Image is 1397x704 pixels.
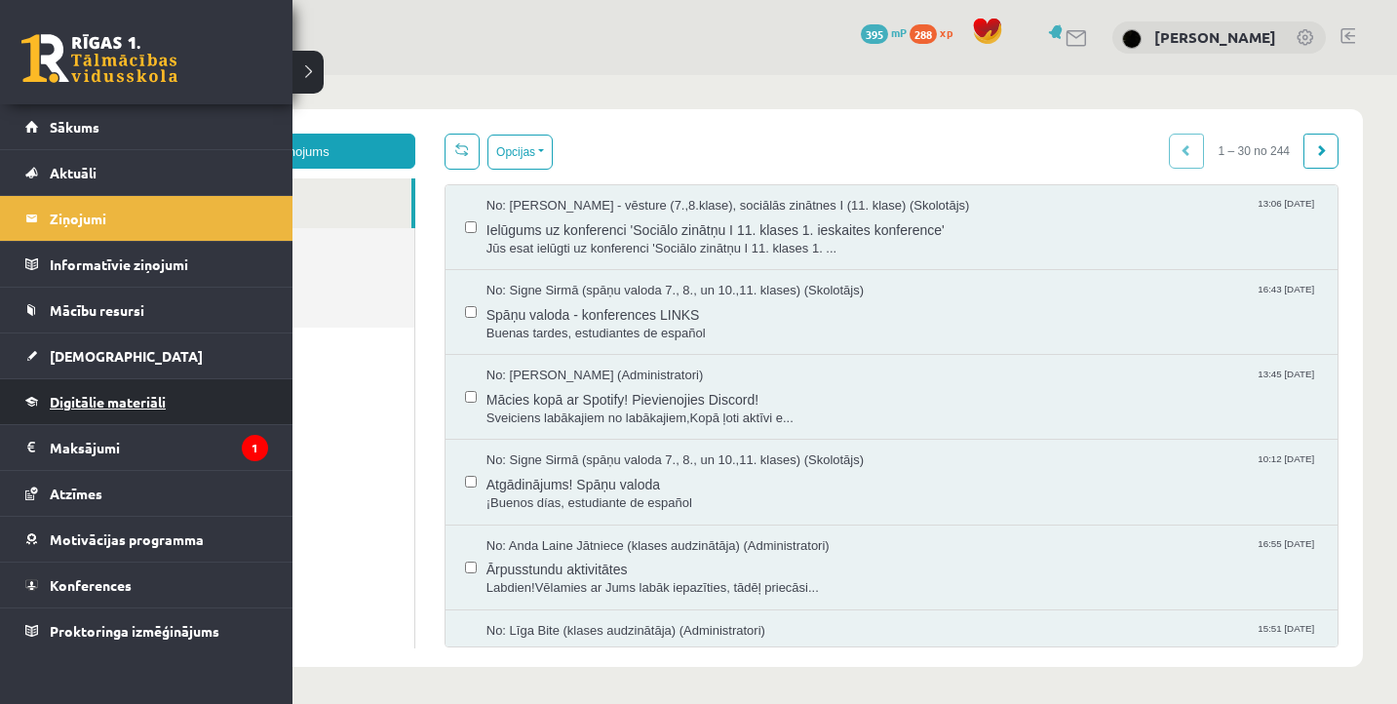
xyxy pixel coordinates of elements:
[25,104,268,149] a: Sākums
[1176,376,1240,391] span: 10:12 [DATE]
[408,565,1240,589] span: Pieteikšanās Olimpiādēm 2025./2026. m.g.
[408,376,1240,437] a: No: Signe Sirmā (spāņu valoda 7., 8., un 10.,11. klases) (Skolotājs) 10:12 [DATE] Atgādinājums! S...
[1176,122,1240,137] span: 13:06 [DATE]
[25,425,268,470] a: Maksājumi1
[1122,29,1142,49] img: Amanda Solvita Hodasēviča
[408,395,1240,419] span: Atgādinājums! Spāņu valoda
[58,153,336,203] a: Nosūtītie
[50,393,166,411] span: Digitālie materiāli
[910,24,962,40] a: 288 xp
[1126,59,1226,94] span: 1 – 30 no 244
[408,547,687,566] span: No: Līga Bite (klases audzinātāja) (Administratori)
[408,310,1240,334] span: Mācies kopā ar Spotify! Pievienojies Discord!
[58,103,333,153] a: Ienākošie
[408,140,1240,165] span: Ielūgums uz konferenci 'Sociālo zinātņu I 11. klases 1. ieskaites konference'
[891,24,907,40] span: mP
[910,24,937,44] span: 288
[1176,207,1240,221] span: 16:43 [DATE]
[25,471,268,516] a: Atzīmes
[25,563,268,607] a: Konferences
[408,462,1240,523] a: No: Anda Laine Jātniece (klases audzinātāja) (Administratori) 16:55 [DATE] Ārpusstundu aktivitāte...
[1176,462,1240,477] span: 16:55 [DATE]
[50,242,268,287] legend: Informatīvie ziņojumi
[408,122,892,140] span: No: [PERSON_NAME] - vēsture (7.,8.klase), sociālās zinātnes I (11. klase) (Skolotājs)
[50,576,132,594] span: Konferences
[242,435,268,461] i: 1
[408,122,1240,182] a: No: [PERSON_NAME] - vēsture (7.,8.klase), sociālās zinātnes I (11. klase) (Skolotājs) 13:06 [DATE...
[25,150,268,195] a: Aktuāli
[25,333,268,378] a: [DEMOGRAPHIC_DATA]
[25,517,268,562] a: Motivācijas programma
[408,225,1240,250] span: Spāņu valoda - konferences LINKS
[50,118,99,136] span: Sākums
[50,530,204,548] span: Motivācijas programma
[861,24,888,44] span: 395
[408,376,786,395] span: No: Signe Sirmā (spāņu valoda 7., 8., un 10.,11. klases) (Skolotājs)
[408,419,1240,438] span: ¡Buenos días, estudiante de español
[408,292,1240,352] a: No: [PERSON_NAME] (Administratori) 13:45 [DATE] Mācies kopā ar Spotify! Pievienojies Discord! Sve...
[1154,27,1276,47] a: [PERSON_NAME]
[409,59,475,95] button: Opcijas
[408,250,1240,268] span: Buenas tardes, estudiantes de español
[25,379,268,424] a: Digitālie materiāli
[58,59,337,94] a: Jauns ziņojums
[408,462,752,481] span: No: Anda Laine Jātniece (klases audzinātāja) (Administratori)
[1176,292,1240,306] span: 13:45 [DATE]
[58,203,336,253] a: Dzēstie
[940,24,952,40] span: xp
[408,504,1240,523] span: Labdien!Vēlamies ar Jums labāk iepazīties, tādēļ priecāsi...
[408,334,1240,353] span: Sveiciens labākajiem no labākajiem,Kopā ļoti aktīvi e...
[408,207,786,225] span: No: Signe Sirmā (spāņu valoda 7., 8., un 10.,11. klases) (Skolotājs)
[21,34,177,83] a: Rīgas 1. Tālmācības vidusskola
[50,347,203,365] span: [DEMOGRAPHIC_DATA]
[1176,547,1240,562] span: 15:51 [DATE]
[50,164,97,181] span: Aktuāli
[408,207,1240,267] a: No: Signe Sirmā (spāņu valoda 7., 8., un 10.,11. klases) (Skolotājs) 16:43 [DATE] Spāņu valoda - ...
[50,622,219,640] span: Proktoringa izmēģinājums
[50,301,144,319] span: Mācību resursi
[25,288,268,332] a: Mācību resursi
[25,196,268,241] a: Ziņojumi
[861,24,907,40] a: 395 mP
[25,608,268,653] a: Proktoringa izmēģinājums
[408,547,1240,607] a: No: Līga Bite (klases audzinātāja) (Administratori) 15:51 [DATE] Pieteikšanās Olimpiādēm 2025./20...
[408,165,1240,183] span: Jūs esat ielūgti uz konferenci 'Sociālo zinātņu I 11. klases 1. ...
[25,242,268,287] a: Informatīvie ziņojumi
[50,485,102,502] span: Atzīmes
[408,292,626,310] span: No: [PERSON_NAME] (Administratori)
[408,480,1240,504] span: Ārpusstundu aktivitātes
[50,196,268,241] legend: Ziņojumi
[50,425,268,470] legend: Maksājumi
